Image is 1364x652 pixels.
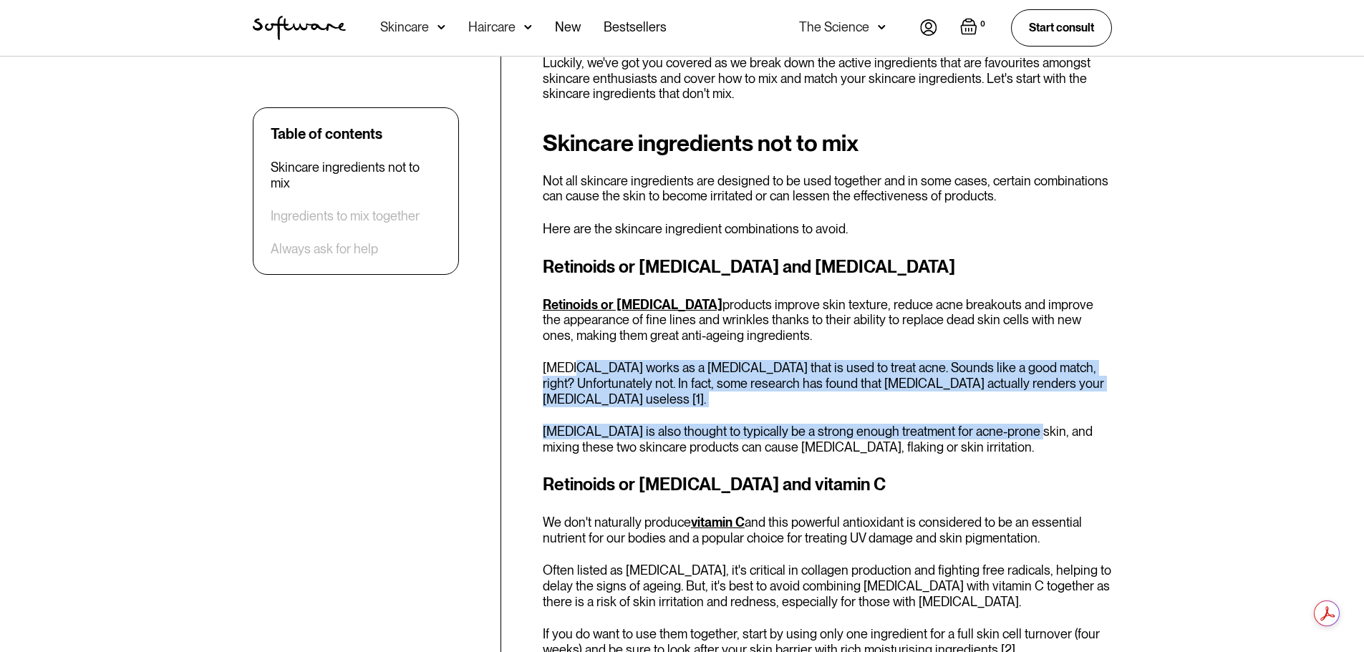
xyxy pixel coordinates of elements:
a: Retinoids or [MEDICAL_DATA] [543,297,722,312]
img: Software Logo [253,16,346,40]
div: 0 [977,18,988,31]
p: Here are the skincare ingredient combinations to avoid. [543,221,1112,237]
img: arrow down [524,20,532,34]
h3: Retinoids or [MEDICAL_DATA] and [MEDICAL_DATA] [543,254,1112,280]
p: Not all skincare ingredients are designed to be used together and in some cases, certain combinat... [543,173,1112,204]
p: We don't naturally produce and this powerful antioxidant is considered to be an essential nutrien... [543,515,1112,545]
a: Start consult [1011,9,1112,46]
div: Table of contents [271,125,382,142]
a: Always ask for help [271,241,378,257]
div: The Science [799,20,869,34]
p: products improve skin texture, reduce acne breakouts and improve the appearance of fine lines and... [543,297,1112,344]
div: Haircare [468,20,516,34]
a: Ingredients to mix together [271,208,420,224]
a: Open empty cart [960,18,988,38]
h3: Retinoids or [MEDICAL_DATA] and vitamin C [543,472,1112,497]
p: [MEDICAL_DATA] works as a [MEDICAL_DATA] that is used to treat acne. Sounds like a good match, ri... [543,360,1112,407]
a: home [253,16,346,40]
div: Skincare [380,20,429,34]
p: [MEDICAL_DATA] is also thought to typically be a strong enough treatment for acne-prone skin, and... [543,424,1112,454]
a: vitamin C [691,515,745,530]
p: Often listed as [MEDICAL_DATA], it's critical in collagen production and fighting free radicals, ... [543,563,1112,609]
a: Skincare ingredients not to mix [271,160,441,190]
h2: Skincare ingredients not to mix [543,130,1112,156]
img: arrow down [878,20,886,34]
img: arrow down [437,20,445,34]
p: Luckily, we've got you covered as we break down the active ingredients that are favourites amongs... [543,55,1112,102]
